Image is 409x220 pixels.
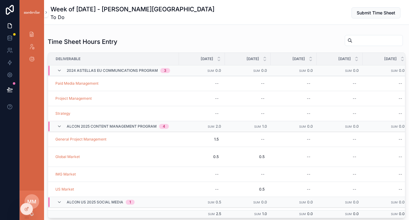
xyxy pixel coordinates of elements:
[307,111,310,116] div: --
[353,81,356,86] div: --
[261,111,265,116] div: --
[399,124,405,129] span: 0.0
[254,125,261,128] small: Sum
[50,14,214,21] span: To Do
[215,81,219,86] div: --
[299,212,306,216] small: Sum
[353,154,356,159] div: --
[50,5,214,14] h1: Week of [DATE] - [PERSON_NAME][GEOGRAPHIC_DATA]
[357,10,395,16] span: Submit Time Sheet
[307,154,310,159] div: --
[399,111,402,116] div: --
[399,211,405,216] span: 0.0
[399,137,402,142] div: --
[353,137,356,142] div: --
[292,56,305,61] span: [DATE]
[55,187,74,192] a: US Market
[338,56,351,61] span: [DATE]
[55,137,106,142] span: General Project Management
[216,124,221,129] span: 2.0
[399,172,402,177] div: --
[231,154,265,159] span: 0.5
[129,200,131,205] div: 1
[353,68,359,73] span: 0.0
[353,200,359,204] span: 0.0
[247,56,259,61] span: [DATE]
[262,211,267,216] span: 1.0
[307,137,310,142] div: --
[399,81,402,86] div: --
[208,125,214,128] small: Sum
[55,81,99,86] a: Paid Media Management
[391,212,398,216] small: Sum
[391,201,398,204] small: Sum
[391,69,398,72] small: Sum
[208,201,214,204] small: Sum
[353,124,359,129] span: 0.0
[261,96,265,101] div: --
[55,172,76,177] a: IMG Market
[55,111,70,116] a: Strategy
[261,200,267,204] span: 0.0
[307,96,310,101] div: --
[307,187,310,192] div: --
[261,137,265,142] div: --
[48,37,117,46] h1: Time Sheet Hours Entry
[384,56,397,61] span: [DATE]
[163,124,165,129] div: 4
[351,7,400,18] button: Submit Time Sheet
[215,111,219,116] div: --
[345,69,352,72] small: Sum
[345,212,352,216] small: Sum
[67,124,157,129] span: Alcon 2025 Content Management Program
[353,96,356,101] div: --
[307,200,313,204] span: 0.0
[231,187,265,192] span: 0.5
[253,69,260,72] small: Sum
[399,187,402,192] div: --
[23,10,40,15] img: App logo
[353,172,356,177] div: --
[307,172,310,177] div: --
[215,96,219,101] div: --
[399,200,405,204] span: 0.0
[399,154,402,159] div: --
[55,96,92,101] a: Project Management
[207,69,214,72] small: Sum
[262,124,267,129] span: 1.0
[254,212,261,216] small: Sum
[261,81,265,86] div: --
[345,125,352,128] small: Sum
[67,200,123,205] span: Alcon US 2025 Social Media
[399,96,402,101] div: --
[216,211,221,216] span: 2.5
[185,154,219,159] span: 0.5
[216,200,221,204] span: 0.5
[208,212,215,216] small: Sum
[353,211,359,216] span: 0.0
[261,172,265,177] div: --
[201,56,213,61] span: [DATE]
[20,25,44,72] div: scrollable content
[215,172,219,177] div: --
[215,187,219,192] div: --
[307,211,313,216] span: 0.0
[215,68,221,73] span: 0.0
[253,201,260,204] small: Sum
[299,125,306,128] small: Sum
[299,69,306,72] small: Sum
[345,201,352,204] small: Sum
[55,154,80,159] a: Global Market
[391,125,398,128] small: Sum
[307,81,310,86] div: --
[399,68,405,73] span: 0.0
[353,111,356,116] div: --
[307,68,313,73] span: 0.0
[56,56,80,61] span: Deliverable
